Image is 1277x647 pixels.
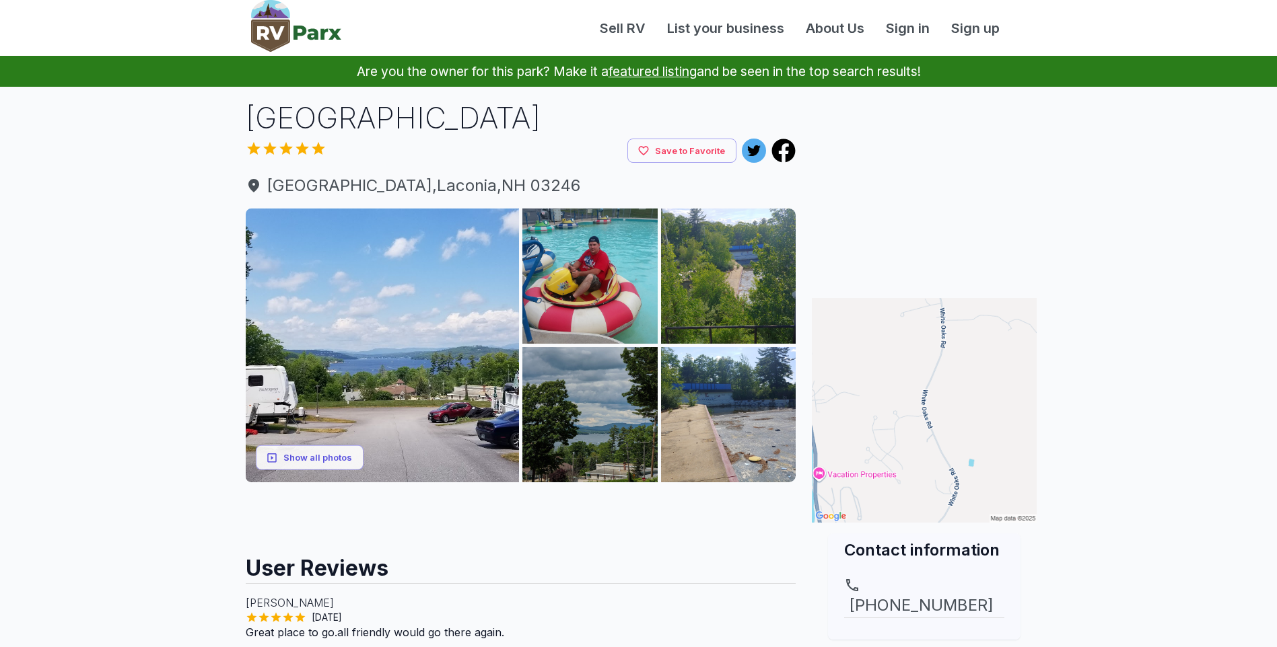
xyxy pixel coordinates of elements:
iframe: Advertisement [246,482,796,543]
button: Show all photos [256,445,364,470]
p: Are you the owner for this park? Make it a and be seen in the top search results! [16,56,1261,87]
img: AAcXr8qUD4lMoFSPQzN5KZSWy-_aGGK0XjME2R-qKU5cohSoIb9ZFHR3GJ0AXe1CY08W59xPsowKk_4G0mXl1_jLw9zFGloiS... [522,347,658,482]
img: AAcXr8o28WC-YTKy7gc0m0VHeVNN8VV664AW6DChbo0bOgqUQ70FU7sPW935Ty9YYNgOzeOW0RCq-2J1x5TZWQ27jAfwxTT6a... [661,347,796,482]
a: [PHONE_NUMBER] [844,577,1004,617]
p: [PERSON_NAME] [246,595,796,611]
button: Save to Favorite [627,139,736,163]
img: AAcXr8oOxLzIPsdMCu5J9dbLkfYGm9UT6LMPyIQGjxpXPNxa-IhZ8ffGyTyU3oCSC4UV6877muuu23s76Qwv14ETDSiszjYg6... [522,208,658,344]
iframe: Advertisement [812,98,1037,266]
a: About Us [795,18,875,38]
a: featured listing [609,63,697,79]
img: AAcXr8rw2wnpzkjtxAy88j0RqnJgwFYC4joEpT07fHGhVPpdPg1ei9_hZIA29veb2BOKIH1T7bL__MgWhOuwnkCcyLuCdW4fA... [246,208,520,482]
img: Map for White Oaks RV Park [812,298,1037,523]
img: AAcXr8pe2v8aHEX7hRnTGZ1prslx2YVYpKkt5122Ji5YdqTRfoIJrgTB9ndJQ083fGcqP7Upa9iM1oGtkYjC1ize-6BouHCPu... [661,208,796,344]
span: [DATE] [306,611,347,624]
a: Sign in [875,18,940,38]
h2: User Reviews [246,543,796,583]
a: List your business [656,18,795,38]
h2: Contact information [844,539,1004,561]
a: Sign up [940,18,1010,38]
p: Great place to go.all friendly would go there again. [246,624,796,640]
h1: [GEOGRAPHIC_DATA] [246,98,796,139]
span: [GEOGRAPHIC_DATA] , Laconia , NH 03246 [246,174,796,198]
a: Sell RV [589,18,656,38]
a: [GEOGRAPHIC_DATA],Laconia,NH 03246 [246,174,796,198]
